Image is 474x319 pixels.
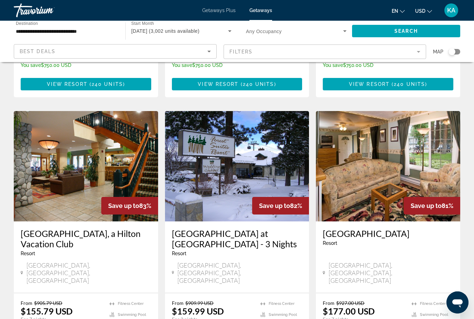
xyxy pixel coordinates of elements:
button: Filter [224,44,426,59]
a: [GEOGRAPHIC_DATA], a Hilton Vacation Club [21,228,151,249]
span: Best Deals [20,49,55,54]
img: 4066O01X.jpg [14,111,158,221]
div: 82% [252,197,309,215]
span: View Resort [198,81,238,87]
span: Fitness Center [118,301,144,306]
img: 0485I01L.jpg [316,111,460,221]
span: View Resort [47,81,87,87]
span: ( ) [238,81,276,87]
span: en [392,8,398,14]
span: From [323,300,334,306]
mat-select: Sort by [20,47,211,56]
p: $159.99 USD [172,306,224,316]
span: From [21,300,32,306]
a: [GEOGRAPHIC_DATA] [323,228,453,239]
button: Change language [392,6,405,16]
a: Travorium [14,1,83,19]
span: $909.99 USD [185,300,214,306]
span: Swimming Pool [269,312,297,317]
span: Save up to [108,202,139,209]
span: 240 units [92,81,123,87]
span: You save [21,62,41,68]
a: Getaways [249,8,272,13]
span: Search [394,28,418,34]
span: USD [415,8,425,14]
div: 83% [101,197,158,215]
span: [DATE] (3,002 units available) [131,28,199,34]
span: Save up to [259,202,290,209]
span: Resort [21,251,35,256]
span: Start Month [131,21,154,26]
span: Destination [16,21,38,26]
iframe: Кнопка запуска окна обмена сообщениями [446,291,468,313]
p: $750.00 USD [21,62,105,68]
button: Change currency [415,6,432,16]
span: Fitness Center [269,301,295,306]
div: 81% [404,197,460,215]
span: [GEOGRAPHIC_DATA], [GEOGRAPHIC_DATA], [GEOGRAPHIC_DATA] [177,261,302,284]
a: [GEOGRAPHIC_DATA] at [GEOGRAPHIC_DATA] - 3 Nights [172,228,302,249]
button: User Menu [442,3,460,18]
span: Resort [323,240,337,246]
span: Resort [172,251,186,256]
span: You save [172,62,192,68]
button: View Resort(240 units) [323,78,453,90]
span: You save [323,62,343,68]
span: $905.79 USD [34,300,62,306]
span: Any Occupancy [246,29,282,34]
p: $155.79 USD [21,306,73,316]
span: KA [447,7,455,14]
span: $927.00 USD [336,300,364,306]
span: Fitness Center [420,301,446,306]
span: View Resort [349,81,390,87]
span: 240 units [394,81,425,87]
p: $177.00 USD [323,306,375,316]
span: Swimming Pool [420,312,448,317]
p: $750.00 USD [323,62,405,68]
span: [GEOGRAPHIC_DATA], [GEOGRAPHIC_DATA], [GEOGRAPHIC_DATA] [27,261,151,284]
span: Swimming Pool [118,312,146,317]
p: $750.00 USD [172,62,254,68]
span: 240 units [243,81,274,87]
img: RK73E01X.jpg [165,111,309,221]
button: View Resort(240 units) [172,78,302,90]
span: From [172,300,184,306]
span: Save up to [411,202,442,209]
span: ( ) [390,81,427,87]
a: Getaways Plus [202,8,236,13]
button: Search [352,25,460,37]
span: Map [433,47,443,57]
span: ( ) [87,81,125,87]
span: [GEOGRAPHIC_DATA], [GEOGRAPHIC_DATA], [GEOGRAPHIC_DATA] [329,261,453,284]
button: View Resort(240 units) [21,78,151,90]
